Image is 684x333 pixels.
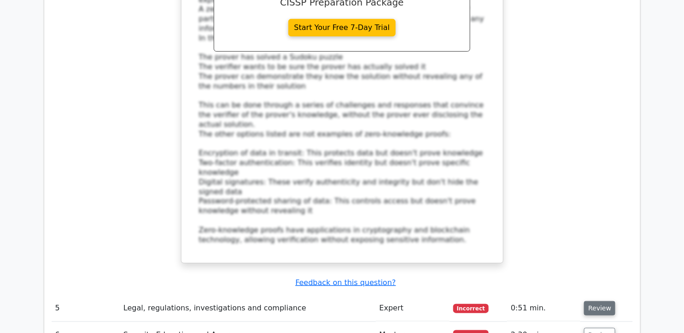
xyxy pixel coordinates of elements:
button: Review [584,301,615,315]
a: Start Your Free 7-Day Trial [288,19,396,36]
td: Legal, regulations, investigations and compliance [120,295,376,321]
a: Feedback on this question? [295,278,396,287]
td: 5 [52,295,120,321]
td: Expert [376,295,450,321]
span: Incorrect [453,304,489,313]
td: 0:51 min. [507,295,580,321]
